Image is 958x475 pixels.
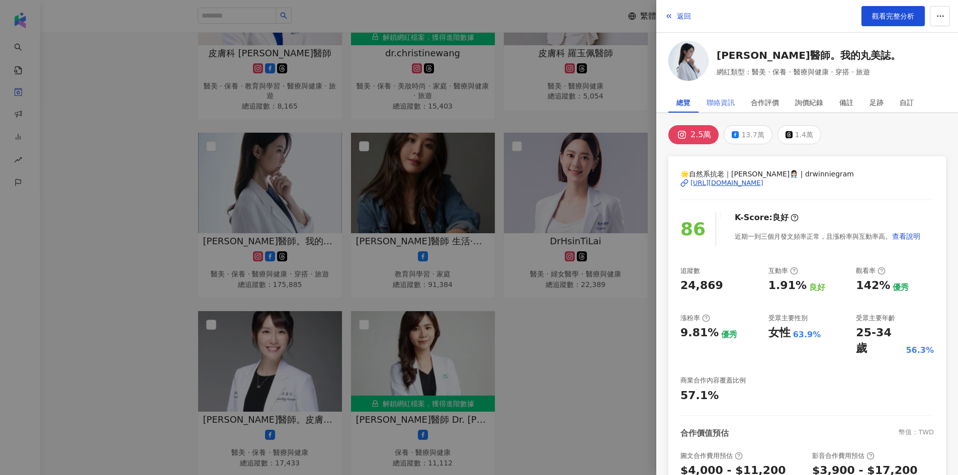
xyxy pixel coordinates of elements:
div: 25-34 歲 [856,325,903,356]
div: 1.91% [768,278,807,294]
div: 圖文合作費用預估 [680,451,743,460]
div: 商業合作內容覆蓋比例 [680,376,746,385]
div: 受眾主要性別 [768,314,808,323]
div: 漲粉率 [680,314,710,323]
span: 返回 [677,12,691,20]
div: 觀看率 [856,266,886,275]
img: KOL Avatar [668,41,709,81]
div: 總覽 [676,92,690,113]
div: 優秀 [893,282,909,293]
div: 57.1% [680,388,719,404]
div: 良好 [772,212,789,223]
div: 足跡 [869,92,884,113]
div: 13.7萬 [741,128,764,142]
div: 幣值：TWD [899,428,934,439]
span: 觀看完整分析 [872,12,914,20]
div: 良好 [809,282,825,293]
div: 合作價值預估 [680,428,729,439]
div: 備註 [839,92,853,113]
div: [URL][DOMAIN_NAME] [690,178,763,187]
div: 追蹤數 [680,266,700,275]
div: 2.5萬 [690,128,711,142]
div: 56.3% [906,345,934,356]
div: 女性 [768,325,791,341]
div: 合作評價 [751,92,779,113]
span: 查看說明 [892,232,920,240]
div: 24,869 [680,278,723,294]
div: 近期一到三個月發文頻率正常，且漲粉率與互動率高。 [735,226,921,246]
div: 142% [856,278,890,294]
button: 2.5萬 [668,125,719,144]
div: K-Score : [735,212,799,223]
div: 自訂 [900,92,914,113]
a: KOL Avatar [668,41,709,84]
div: 互動率 [768,266,798,275]
div: 86 [680,215,706,244]
div: 詢價紀錄 [795,92,823,113]
a: [PERSON_NAME]醫師。我的丸美誌。 [717,48,901,62]
div: 1.4萬 [795,128,813,142]
span: 網紅類型：醫美 · 保養 · 醫療與健康 · 穿搭 · 旅遊 [717,66,901,77]
div: 優秀 [721,329,737,340]
button: 13.7萬 [724,125,772,144]
button: 查看說明 [892,226,921,246]
span: 🌟自然系抗老｜[PERSON_NAME]👩🏻‍⚕️ | drwinniegram [680,168,934,179]
button: 1.4萬 [777,125,821,144]
div: 受眾主要年齡 [856,314,895,323]
a: [URL][DOMAIN_NAME] [680,178,934,187]
div: 9.81% [680,325,719,341]
div: 影音合作費用預估 [812,451,875,460]
button: 返回 [664,6,691,26]
div: 63.9% [793,329,821,340]
div: 聯絡資訊 [707,92,735,113]
a: 觀看完整分析 [861,6,925,26]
